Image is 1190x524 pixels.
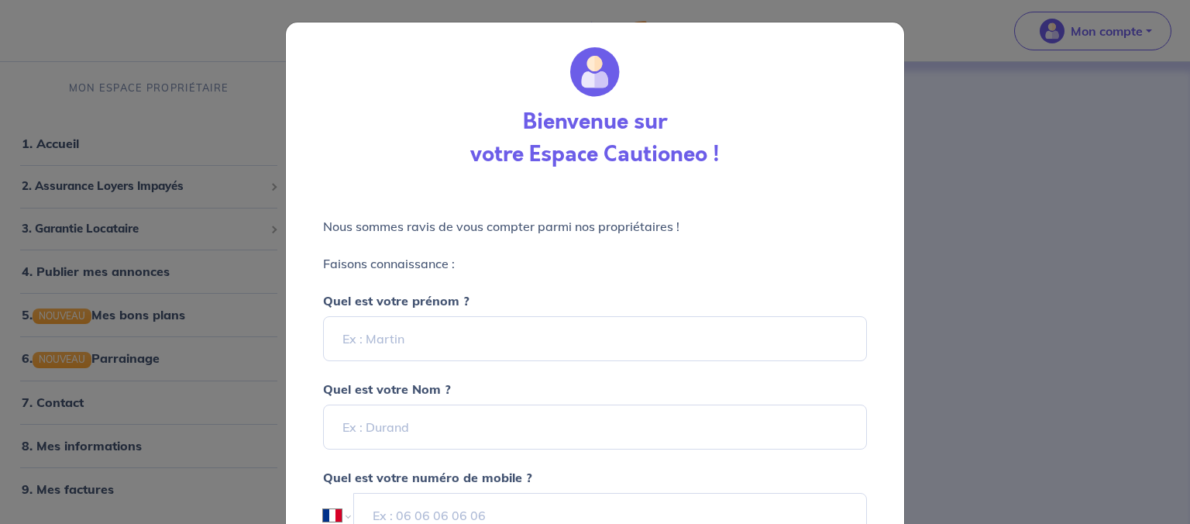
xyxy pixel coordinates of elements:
strong: Quel est votre Nom ? [323,381,451,397]
p: Nous sommes ravis de vous compter parmi nos propriétaires ! [323,217,867,236]
h3: Bienvenue sur [523,109,667,136]
img: wallet_circle [570,47,620,97]
h3: votre Espace Cautioneo ! [470,142,720,168]
strong: Quel est votre numéro de mobile ? [323,470,532,485]
input: Ex : Durand [323,405,867,450]
strong: Quel est votre prénom ? [323,293,469,309]
input: Ex : Martin [323,316,867,361]
p: Faisons connaissance : [323,254,867,273]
